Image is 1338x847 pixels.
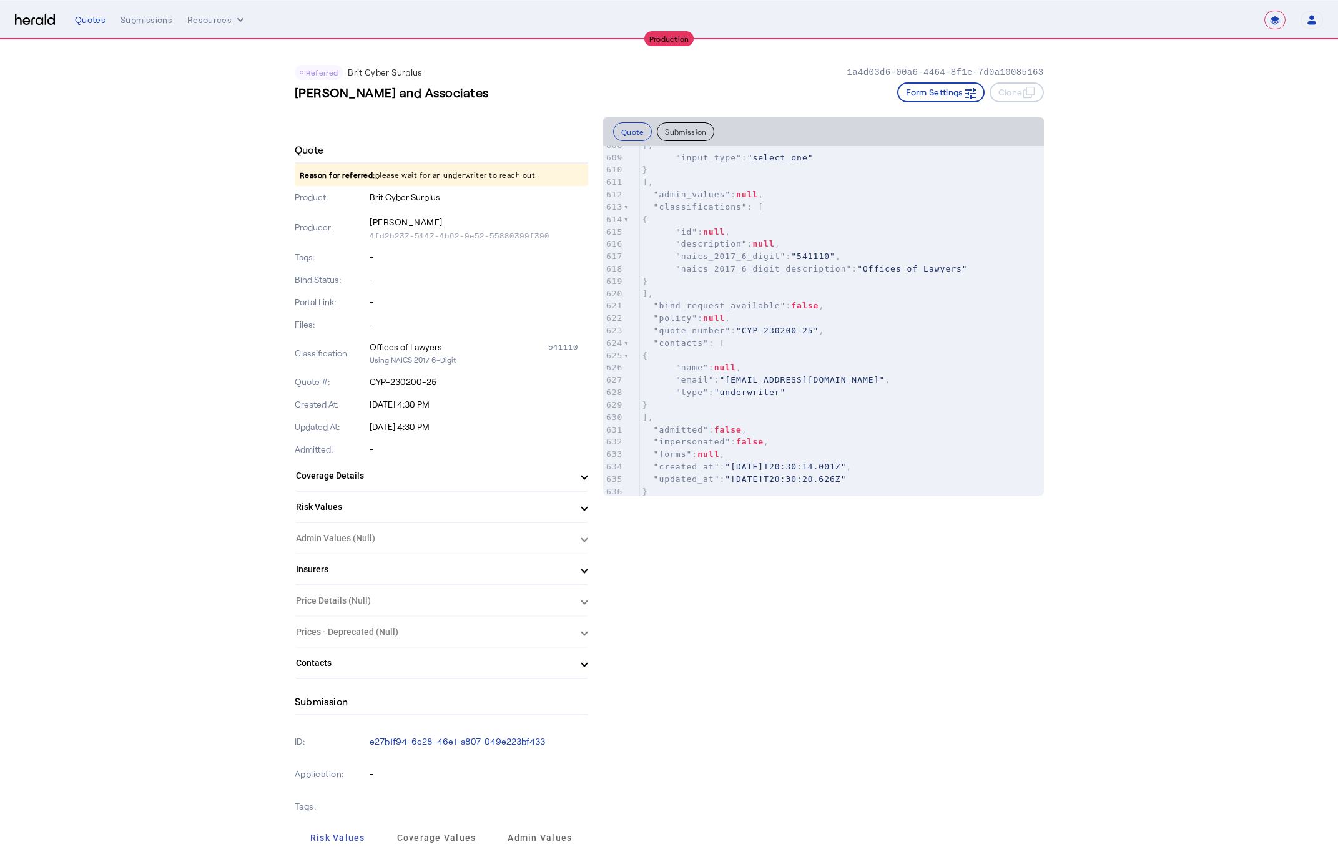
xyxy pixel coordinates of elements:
span: : , [642,252,841,261]
herald-code-block: quote [603,146,1044,496]
span: "select_one" [747,153,814,162]
span: "name" [676,363,709,372]
div: Production [644,31,694,46]
span: ], [642,177,654,187]
span: "bind_request_available" [654,301,786,310]
div: 634 [603,461,624,473]
div: Offices of Lawyers [370,341,442,353]
span: "naics_2017_6_digit" [676,252,786,261]
div: 627 [603,374,624,386]
span: null [703,227,725,237]
p: Producer: [295,221,368,233]
span: "id" [676,227,697,237]
button: Clone [990,82,1044,102]
span: false [791,301,819,310]
div: 633 [603,448,624,461]
div: 616 [603,238,624,250]
div: 610 [603,164,624,176]
div: 635 [603,473,624,486]
span: "forms" [654,449,692,459]
button: Submission [657,122,714,141]
span: "[EMAIL_ADDRESS][DOMAIN_NAME]" [720,375,885,384]
span: Risk Values [310,833,365,842]
span: : , [642,301,824,310]
div: 624 [603,337,624,350]
p: Using NAICS 2017 6-Digit [370,353,588,366]
span: "contacts" [654,338,709,348]
p: 1a4d03d6-00a6-4464-8f1e-7d0a10085163 [847,66,1043,79]
mat-expansion-panel-header: Contacts [295,648,588,678]
h4: Quote [295,142,324,157]
p: Quote #: [295,376,368,388]
span: "updated_at" [654,474,720,484]
span: "quote_number" [654,326,731,335]
span: Admin Values [508,833,572,842]
span: } [642,165,648,174]
div: 626 [603,361,624,374]
div: 618 [603,263,624,275]
div: 625 [603,350,624,362]
div: Submissions [121,14,172,26]
div: 623 [603,325,624,337]
span: "[DATE]T20:30:14.001Z" [725,462,846,471]
span: null [714,363,736,372]
mat-expansion-panel-header: Insurers [295,554,588,584]
span: "admitted" [654,425,709,434]
span: false [736,437,764,446]
span: } [642,400,648,409]
span: : , [642,462,852,471]
span: null [736,190,758,199]
span: Reason for referred: [300,170,375,179]
span: : [642,388,786,397]
h3: [PERSON_NAME] and Associates [295,84,489,101]
span: ], [642,289,654,298]
span: : , [642,227,730,237]
p: [PERSON_NAME] [370,213,588,231]
p: Created At: [295,398,368,411]
span: "CYP-230200-25" [736,326,819,335]
button: Resources dropdown menu [187,14,247,26]
div: 541110 [548,341,588,353]
span: null [703,313,725,323]
div: 615 [603,226,624,238]
p: Portal Link: [295,296,368,308]
p: - [370,251,588,263]
p: Brit Cyber Surplus [348,66,422,79]
span: null [752,239,774,248]
span: "admin_values" [654,190,731,199]
p: - [370,443,588,456]
div: 628 [603,386,624,399]
span: null [697,449,719,459]
span: : , [642,239,780,248]
mat-panel-title: Contacts [296,657,572,670]
p: [DATE] 4:30 PM [370,421,588,433]
div: 622 [603,312,624,325]
span: } [642,277,648,286]
p: - [370,273,588,286]
span: "[DATE]T20:30:20.626Z" [725,474,846,484]
p: Product: [295,191,368,203]
p: e27b1f94-6c28-46e1-a807-049e223bf433 [370,735,588,748]
span: : , [642,190,764,199]
div: 619 [603,275,624,288]
p: please wait for an underwriter to reach out. [295,164,588,186]
span: { [642,351,648,360]
span: false [714,425,742,434]
mat-panel-title: Insurers [296,563,572,576]
p: Updated At: [295,421,368,433]
span: : , [642,425,747,434]
div: 621 [603,300,624,312]
span: : , [642,375,890,384]
div: 620 [603,288,624,300]
span: "input_type" [676,153,742,162]
div: 609 [603,152,624,164]
span: "created_at" [654,462,720,471]
div: 611 [603,176,624,188]
span: : [ [642,202,764,212]
span: "description" [676,239,747,248]
button: Form Settings [897,82,985,102]
div: 630 [603,411,624,424]
p: Tags: [295,251,368,263]
span: "underwriter" [714,388,786,397]
span: : [642,264,968,273]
